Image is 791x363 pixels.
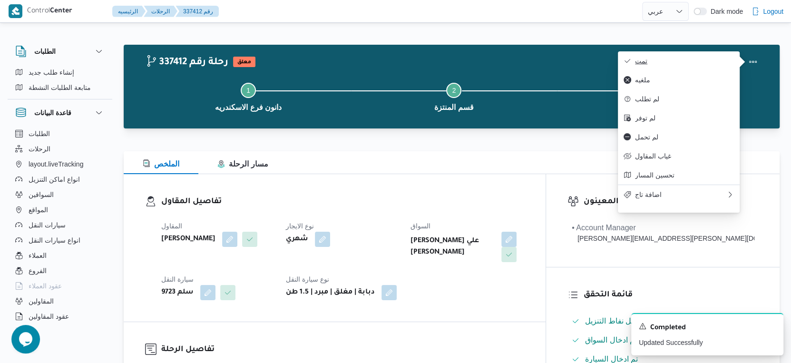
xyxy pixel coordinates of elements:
b: معلق [237,59,251,65]
span: 2 [452,87,456,94]
iframe: chat widget [10,325,40,353]
button: عقود العملاء [11,278,108,294]
span: المقاول [161,222,182,230]
button: تم ادخال تفاصيل نفاط التنزيل [568,314,758,329]
span: الطلبات [29,128,50,139]
span: تم ادخال السيارة [585,355,638,363]
span: دانون فرع الاسكندريه [215,102,282,113]
span: لم تطلب [635,95,734,103]
span: سيارة النقل [161,275,194,283]
span: سيارات النقل [29,219,66,231]
span: قسم المنتزة [434,102,473,113]
button: لم توفر [618,108,740,128]
button: العملاء [11,248,108,263]
span: اجهزة التليفون [29,326,68,337]
span: Dark mode [707,8,743,15]
button: لم تحمل [618,128,740,147]
button: الطلبات [11,126,108,141]
b: دبابة | مغلق | مبرد | 1.5 طن [286,287,375,298]
button: قسم المنتزة [351,71,557,121]
span: تم ادخال السواق [585,336,637,344]
button: الرئيسيه [112,6,146,17]
span: مسار الرحلة [217,160,268,168]
span: لم تحمل [635,133,734,141]
button: Actions [743,52,762,71]
span: 1 [246,87,250,94]
p: Updated Successfully [639,338,776,348]
span: انواع سيارات النقل [29,235,80,246]
span: انواع اماكن التنزيل [29,174,80,185]
h3: تفاصيل الرحلة [161,343,524,356]
button: layout.liveTracking [11,157,108,172]
span: نوع سيارة النقل [286,275,329,283]
button: تم ادخال السواق [568,333,758,348]
span: تم ادخال تفاصيل نفاط التنزيل [585,315,678,327]
b: شهري [286,234,308,245]
button: دانون فرع الاسكندريه [146,71,351,121]
span: Logout [763,6,783,17]
button: 337412 رقم [176,6,219,17]
span: المقاولين [29,295,54,307]
button: المواقع [11,202,108,217]
span: تحسين المسار [635,171,734,179]
button: تمت [618,51,740,70]
span: متابعة الطلبات النشطة [29,82,91,93]
span: المواقع [29,204,48,216]
h2: 337412 رحلة رقم [146,57,228,69]
button: الفروع [11,263,108,278]
img: X8yXhbKr1z7QwAAAABJRU5ErkJggg== [9,4,22,18]
span: السواقين [29,189,54,200]
h3: قاعدة البيانات [34,107,71,118]
span: الملخص [143,160,179,168]
h3: الطلبات [34,46,56,57]
h3: تفاصيل المقاول [161,196,524,208]
span: إنشاء طلب جديد [29,67,74,78]
b: [PERSON_NAME] [161,234,215,245]
button: الرحلات [11,141,108,157]
span: • Account Manager abdallah.mohamed@illa.com.eg [572,222,754,244]
div: [PERSON_NAME][EMAIL_ADDRESS][PERSON_NAME][DOMAIN_NAME] [572,234,754,244]
button: اضافة تاج [618,185,740,204]
span: تم ادخال تفاصيل نفاط التنزيل [585,317,678,325]
button: اجهزة التليفون [11,324,108,339]
button: انواع اماكن التنزيل [11,172,108,187]
div: قاعدة البيانات [8,126,112,332]
div: • Account Manager [572,222,754,234]
span: تمت [635,57,734,65]
span: عقود العملاء [29,280,62,292]
b: Center [50,8,72,15]
span: غياب المقاول [635,152,734,160]
b: [PERSON_NAME] علي [PERSON_NAME] [410,235,495,258]
span: تم ادخال السواق [585,334,637,346]
span: اضافة تاج [635,191,726,198]
div: الطلبات [8,65,112,99]
span: ملغيه [635,76,734,84]
button: لم تطلب [618,89,740,108]
span: السواق [410,222,430,230]
button: متابعة الطلبات النشطة [11,80,108,95]
h3: المعينون [584,196,758,208]
span: layout.liveTracking [29,158,83,170]
button: سيارات النقل [11,217,108,233]
button: Logout [748,2,787,21]
button: انواع سيارات النقل [11,233,108,248]
span: لم توفر [635,114,734,122]
div: Notification [639,322,776,334]
span: عقود المقاولين [29,311,69,322]
button: دانون فرع الاسكندريه [557,71,762,121]
button: السواقين [11,187,108,202]
span: الفروع [29,265,47,276]
button: غياب المقاول [618,147,740,166]
span: Completed [650,323,686,334]
button: المقاولين [11,294,108,309]
button: ملغيه [618,70,740,89]
span: العملاء [29,250,47,261]
button: عقود المقاولين [11,309,108,324]
span: نوع الايجار [286,222,314,230]
button: الطلبات [15,46,105,57]
h3: قائمة التحقق [584,289,758,302]
span: معلق [233,57,255,67]
b: سلم 9723 [161,287,194,298]
button: قاعدة البيانات [15,107,105,118]
button: إنشاء طلب جديد [11,65,108,80]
